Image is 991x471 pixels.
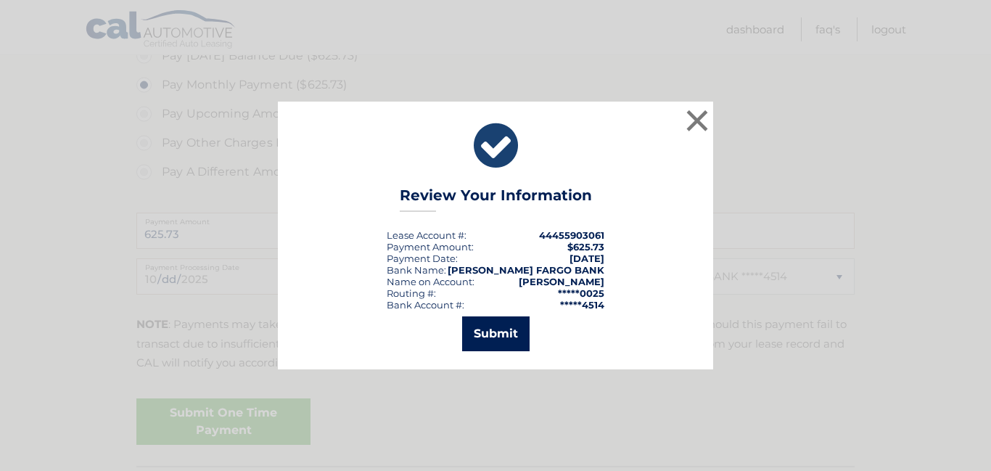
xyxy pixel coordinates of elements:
[387,287,436,299] div: Routing #:
[400,187,592,212] h3: Review Your Information
[387,229,466,241] div: Lease Account #:
[387,241,474,253] div: Payment Amount:
[539,229,604,241] strong: 44455903061
[448,264,604,276] strong: [PERSON_NAME] FARGO BANK
[683,106,712,135] button: ×
[569,253,604,264] span: [DATE]
[387,276,474,287] div: Name on Account:
[387,253,456,264] span: Payment Date
[567,241,604,253] span: $625.73
[387,299,464,311] div: Bank Account #:
[387,264,446,276] div: Bank Name:
[387,253,458,264] div: :
[462,316,530,351] button: Submit
[519,276,604,287] strong: [PERSON_NAME]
